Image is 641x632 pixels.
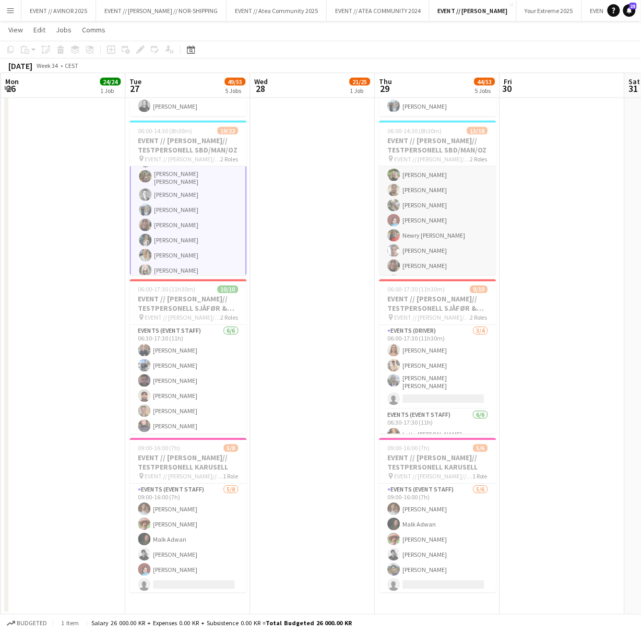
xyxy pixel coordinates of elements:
span: Jobs [56,25,72,34]
span: 19/22 [218,127,239,135]
span: 49/55 [225,78,246,86]
span: 06:00-14:30 (8h30m) [388,127,442,135]
span: EVENT // [PERSON_NAME]// TESTPERSONELL SJÅFØR & CREW [395,314,470,322]
span: Mon [5,77,19,86]
app-card-role: [PERSON_NAME][PERSON_NAME][PERSON_NAME][PERSON_NAME] [PERSON_NAME][PERSON_NAME][PERSON_NAME][PERS... [130,29,247,358]
app-job-card: 06:00-17:30 (11h30m)10/10EVENT // [PERSON_NAME]// TESTPERSONELL SJÅFØR & CREW EVENT // [PERSON_NA... [130,279,247,434]
h3: EVENT // [PERSON_NAME]// TESTPERSONELL SBD/MAN/OZ [130,136,247,155]
span: 06:00-17:30 (11h30m) [138,286,196,294]
span: 26 [4,83,19,95]
span: 1 Role [223,473,239,481]
span: 31 [627,83,640,95]
span: 2 Roles [221,155,239,163]
span: Sat [629,77,640,86]
span: 2 Roles [470,314,488,322]
span: EVENT // [PERSON_NAME]// TESTPERSONELL KARUSELL [395,473,473,481]
button: Budgeted [5,618,49,629]
span: Total Budgeted 26 000.00 KR [266,619,352,627]
div: Salary 26 000.00 KR + Expenses 0.00 KR + Subsistence 0.00 KR = [91,619,352,627]
span: 2 Roles [221,314,239,322]
span: 21/25 [350,78,371,86]
span: Edit [33,25,45,34]
span: 5/6 [473,444,488,452]
h3: EVENT // [PERSON_NAME]// TESTPERSONELL KARUSELL [379,453,496,472]
button: EVENT // [PERSON_NAME] // NOR-SHIPPING [96,1,227,21]
div: 5 Jobs [475,87,495,95]
h3: EVENT // [PERSON_NAME]// TESTPERSONELL SJÅFØR & CREW [379,295,496,313]
span: 10/10 [218,286,239,294]
span: 29 [378,83,393,95]
button: EVENT // AVINOR 2025 [21,1,96,21]
app-job-card: 06:00-14:30 (8h30m)19/22EVENT // [PERSON_NAME]// TESTPERSONELL SBD/MAN/OZ EVENT // [PERSON_NAME]/... [130,121,247,275]
div: CEST [65,62,78,69]
span: 09:00-16:00 (7h) [388,444,430,452]
span: 44/53 [474,78,495,86]
app-card-role: Events (Event Staff)6/606:30-17:30 (11h)Lotta [PERSON_NAME] [379,409,496,524]
span: EVENT // [PERSON_NAME]// TESTPERSONELL SBD/MAN/OZ [395,155,470,163]
span: 5/8 [224,444,239,452]
span: 06:00-17:30 (11h30m) [388,286,445,294]
app-job-card: 09:00-16:00 (7h)5/8EVENT // [PERSON_NAME]// TESTPERSONELL KARUSELL EVENT // [PERSON_NAME]// TESTP... [130,438,247,593]
span: 09:00-16:00 (7h) [138,444,181,452]
span: EVENT // [PERSON_NAME]// TESTPERSONELL SJÅFØR & CREW [145,314,221,322]
app-card-role: 06:30-13:00 (6h30m)Sofie Flatvoll![PERSON_NAME][PERSON_NAME][PERSON_NAME][PERSON_NAME][PERSON_NAM... [379,104,496,367]
button: EVENT // Atea Community 2025 [227,1,327,21]
span: 27 [128,83,142,95]
app-job-card: 09:00-16:00 (7h)5/6EVENT // [PERSON_NAME]// TESTPERSONELL KARUSELL EVENT // [PERSON_NAME]// TESTP... [379,438,496,593]
a: Jobs [52,23,76,37]
h3: EVENT // [PERSON_NAME]// TESTPERSONELL SJÅFØR & CREW [130,295,247,313]
div: 1 Job [101,87,121,95]
a: 25 [623,4,636,17]
app-card-role: Events (Driver)3/406:00-17:30 (11h30m)[PERSON_NAME][PERSON_NAME][PERSON_NAME] [PERSON_NAME] [379,325,496,409]
a: Comms [78,23,110,37]
span: Comms [82,25,105,34]
button: EVENT // ATEA COMMUNITY 2024 [327,1,430,21]
app-card-role: Events (Event Staff)5/809:00-16:00 (7h)[PERSON_NAME][PERSON_NAME]Malk Adwan[PERSON_NAME][PERSON_N... [130,484,247,626]
span: Fri [504,77,513,86]
span: EVENT // [PERSON_NAME]// TESTPERSONELL SBD/MAN/OZ [145,155,221,163]
app-job-card: 06:00-14:30 (8h30m)13/18EVENT // [PERSON_NAME]// TESTPERSONELL SBD/MAN/OZ EVENT // [PERSON_NAME]/... [379,121,496,275]
a: View [4,23,27,37]
span: EVENT // [PERSON_NAME]// TESTPERSONELL KARUSELL [145,473,223,481]
h3: EVENT // [PERSON_NAME]// TESTPERSONELL KARUSELL [130,453,247,472]
span: Tue [130,77,142,86]
span: Budgeted [17,620,47,627]
span: 2 Roles [470,155,488,163]
span: 06:00-14:30 (8h30m) [138,127,193,135]
app-job-card: 06:00-17:30 (11h30m)9/10EVENT // [PERSON_NAME]// TESTPERSONELL SJÅFØR & CREW EVENT // [PERSON_NAM... [379,279,496,434]
span: 25 [630,3,637,9]
div: [DATE] [8,61,32,71]
span: 28 [253,83,268,95]
span: View [8,25,23,34]
span: 9/10 [470,286,488,294]
span: Week 34 [34,62,61,69]
span: 1 Role [473,473,488,481]
div: 1 Job [350,87,370,95]
span: 30 [503,83,513,95]
div: 5 Jobs [225,87,245,95]
span: 13/18 [467,127,488,135]
a: Edit [29,23,50,37]
h3: EVENT // [PERSON_NAME]// TESTPERSONELL SBD/MAN/OZ [379,136,496,155]
app-card-role: Events (Event Staff)6/606:30-17:30 (11h)[PERSON_NAME][PERSON_NAME][PERSON_NAME][PERSON_NAME][PERS... [130,325,247,437]
span: Wed [255,77,268,86]
button: EVENT // [PERSON_NAME] [430,1,517,21]
span: 24/24 [100,78,121,86]
button: Your Extreme 2025 [517,1,582,21]
span: 1 item [57,619,82,627]
span: Thu [379,77,393,86]
app-card-role: Events (Event Staff)5/609:00-16:00 (7h)[PERSON_NAME]Malk Adwan[PERSON_NAME][PERSON_NAME][PERSON_N... [379,484,496,595]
